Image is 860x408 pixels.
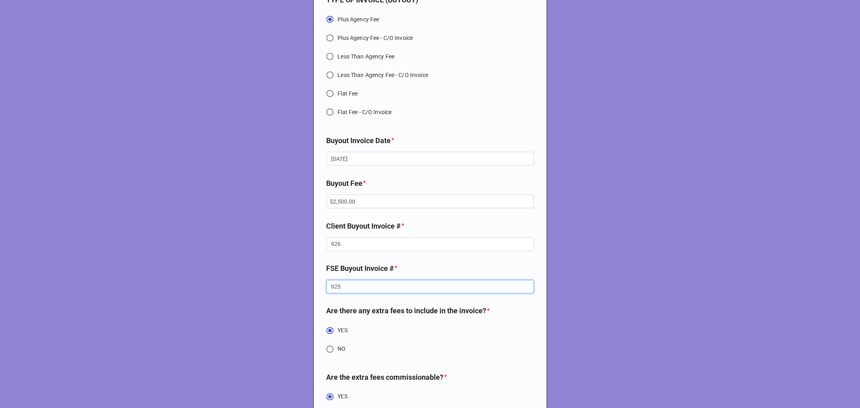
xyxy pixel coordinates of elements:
label: Are there any extra fees to include in the invoice? [327,306,487,317]
span: YES [338,393,348,401]
span: YES [338,327,348,335]
span: Plus Agency Fee - C/O Invoice [338,34,413,42]
label: Are the extra fees commissionable? [327,372,444,383]
span: Flat Fee [338,90,358,98]
span: NO [338,345,346,354]
span: Less Than Agency Fee - C/O Invoice [338,71,428,79]
span: Flat Fee - C/O Invoice [338,108,392,117]
label: Client Buyout Invoice # [327,221,401,232]
label: Buyout Fee [327,178,363,189]
label: FSE Buyout Invoice # [327,263,394,275]
span: Plus Agency Fee [338,15,379,24]
span: Less Than Agency Fee [338,52,395,61]
label: Buyout Invoice Date [327,135,391,146]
